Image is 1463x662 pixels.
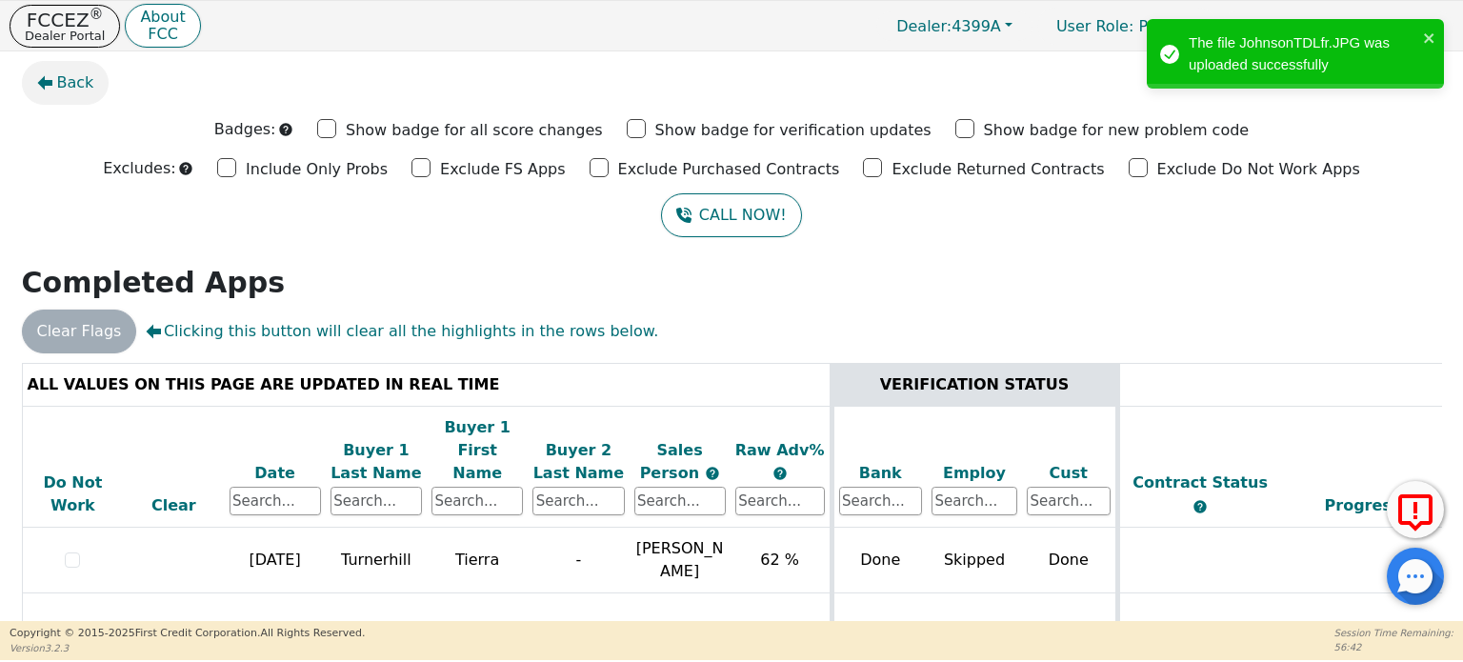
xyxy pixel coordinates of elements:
span: All Rights Reserved. [260,627,365,639]
button: Dealer:4399A [876,11,1032,41]
p: Excludes: [103,157,175,180]
input: Search... [230,487,321,515]
input: Search... [1027,487,1111,515]
div: Bank [839,462,923,485]
td: Done [1022,528,1117,593]
span: Sales Person [640,441,705,482]
p: Copyright © 2015- 2025 First Credit Corporation. [10,626,365,642]
div: Do Not Work [28,471,119,517]
input: Search... [331,487,422,515]
td: - [528,528,629,593]
p: 56:42 [1334,640,1453,654]
div: Buyer 1 First Name [431,416,523,485]
td: Skipped [927,528,1022,593]
div: The file JohnsonTDLfr.JPG was uploaded successfully [1189,32,1417,75]
p: FCC [140,27,185,42]
input: Search... [932,487,1017,515]
p: Dealer Portal [25,30,105,42]
td: Done [832,528,927,593]
p: Session Time Remaining: [1334,626,1453,640]
span: [PERSON_NAME] [636,539,724,580]
span: Clicking this button will clear all the highlights in the rows below. [146,320,658,343]
p: Exclude Returned Contracts [892,158,1104,181]
p: Show badge for new problem code [984,119,1250,142]
input: Search... [431,487,523,515]
div: VERIFICATION STATUS [839,373,1111,396]
p: Include Only Probs [246,158,388,181]
div: Buyer 2 Last Name [532,439,624,485]
div: Employ [932,462,1017,485]
div: Progress [1286,494,1440,517]
span: User Role : [1056,17,1133,35]
input: Search... [532,487,624,515]
p: Version 3.2.3 [10,641,365,655]
span: 4399A [896,17,1001,35]
input: Search... [634,487,726,515]
p: Show badge for all score changes [346,119,603,142]
span: Contract Status [1132,473,1268,491]
td: Turnerhill [326,528,427,593]
p: Show badge for verification updates [655,119,932,142]
div: Buyer 1 Last Name [331,439,422,485]
button: 4399A:[PERSON_NAME] [1221,11,1453,41]
button: Report Error to FCC [1387,481,1444,538]
span: 62 % [760,551,799,569]
input: Search... [735,487,825,515]
p: Exclude Do Not Work Apps [1157,158,1360,181]
td: [DATE] [225,528,326,593]
span: Raw Adv% [735,441,825,459]
button: FCCEZ®Dealer Portal [10,5,120,48]
div: Clear [128,494,219,517]
span: Back [57,71,94,94]
button: close [1423,27,1436,49]
strong: Completed Apps [22,266,286,299]
button: AboutFCC [125,4,200,49]
p: Primary [1037,8,1216,45]
p: About [140,10,185,25]
sup: ® [90,6,104,23]
input: Search... [839,487,923,515]
div: Cust [1027,462,1111,485]
button: Back [22,61,110,105]
a: User Role: Primary [1037,8,1216,45]
div: ALL VALUES ON THIS PAGE ARE UPDATED IN REAL TIME [28,373,825,396]
p: FCCEZ [25,10,105,30]
p: Badges: [214,118,276,141]
p: Exclude FS Apps [440,158,566,181]
button: CALL NOW! [661,193,801,237]
span: Dealer: [896,17,952,35]
p: Exclude Purchased Contracts [618,158,840,181]
div: Date [230,462,321,485]
td: Tierra [427,528,528,593]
